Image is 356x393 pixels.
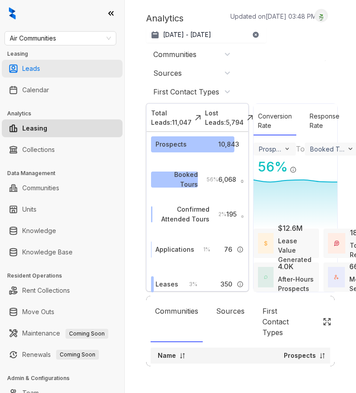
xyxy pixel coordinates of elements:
[226,209,237,219] span: 195
[258,301,293,342] div: First Contact Types
[155,139,187,149] div: Prospects
[151,108,192,127] div: Total Leads: 11,047
[290,166,297,173] img: Info
[153,87,219,97] div: First Contact Types
[241,215,244,218] img: Info
[146,27,266,43] button: [DATE] - [DATE]
[305,107,344,135] div: Response Rate
[153,68,182,78] div: Sources
[212,301,249,342] div: Sources
[198,175,218,184] div: 56 %
[277,364,333,380] td: 363
[244,111,257,124] img: Click Icon
[2,201,123,218] li: Units
[205,108,244,127] div: Lost Leads: 5,794
[180,279,197,289] div: 3 %
[65,329,108,339] span: Coming Soon
[22,243,73,261] a: Knowledge Base
[264,275,267,279] img: AfterHoursConversations
[146,12,184,25] p: Analytics
[254,107,296,135] div: Conversion Rate
[7,169,124,177] h3: Data Management
[22,303,54,321] a: Move Outs
[241,180,244,183] img: Info
[237,281,244,288] img: Info
[7,110,124,118] h3: Analytics
[284,351,316,360] p: Prospects
[192,111,205,124] img: Click Icon
[158,351,176,360] p: Name
[237,246,244,253] img: Info
[155,170,198,189] div: Booked Tours
[284,145,291,152] img: ViewFilterArrow
[2,179,123,197] li: Communities
[254,157,288,177] div: 56 %
[278,261,294,272] div: 4.0K
[2,81,123,99] li: Calendar
[56,350,99,360] span: Coming Soon
[7,50,124,58] h3: Leasing
[319,352,326,359] img: sorting
[22,346,99,364] a: RenewalsComing Soon
[334,241,339,246] img: TourReviews
[2,141,123,159] li: Collections
[264,241,267,246] img: LeaseValue
[278,274,315,293] div: After-Hours Prospects
[155,279,178,289] div: Leases
[151,364,277,380] td: Foxchase
[22,119,47,137] a: Leasing
[10,32,111,45] span: Air Communities
[323,317,331,326] img: Click Icon
[230,12,316,21] p: Updated on [DATE] 03:48 PM
[334,275,339,279] img: TotalFum
[155,205,209,224] div: Confirmed Attended Tours
[315,11,327,20] img: UserAvatar
[2,303,123,321] li: Move Outs
[347,145,354,153] img: ViewFilterArrow
[218,139,239,149] span: 10,843
[2,243,123,261] li: Knowledge Base
[22,179,59,197] a: Communities
[259,145,282,153] div: Prospects
[7,374,124,382] h3: Admin & Configurations
[163,30,211,39] p: [DATE] - [DATE]
[209,209,226,219] div: 2 %
[2,60,123,78] li: Leads
[22,81,49,99] a: Calendar
[2,282,123,299] li: Rent Collections
[221,279,232,289] span: 350
[2,119,123,137] li: Leasing
[224,245,232,254] span: 76
[218,175,236,184] span: 6,068
[155,245,194,254] div: Applications
[153,49,196,59] div: Communities
[22,282,70,299] a: Rent Collections
[2,346,123,364] li: Renewals
[151,301,203,342] div: Communities
[22,60,40,78] a: Leads
[194,245,210,254] div: 1 %
[278,236,315,264] div: Lease Value Generated
[7,272,124,280] h3: Resident Operations
[22,141,55,159] a: Collections
[296,143,305,154] div: To
[297,158,310,172] img: Click Icon
[179,352,186,359] img: sorting
[22,222,56,240] a: Knowledge
[22,201,37,218] a: Units
[2,324,123,342] li: Maintenance
[2,222,123,240] li: Knowledge
[310,145,345,153] div: Booked Tours
[9,7,16,20] img: logo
